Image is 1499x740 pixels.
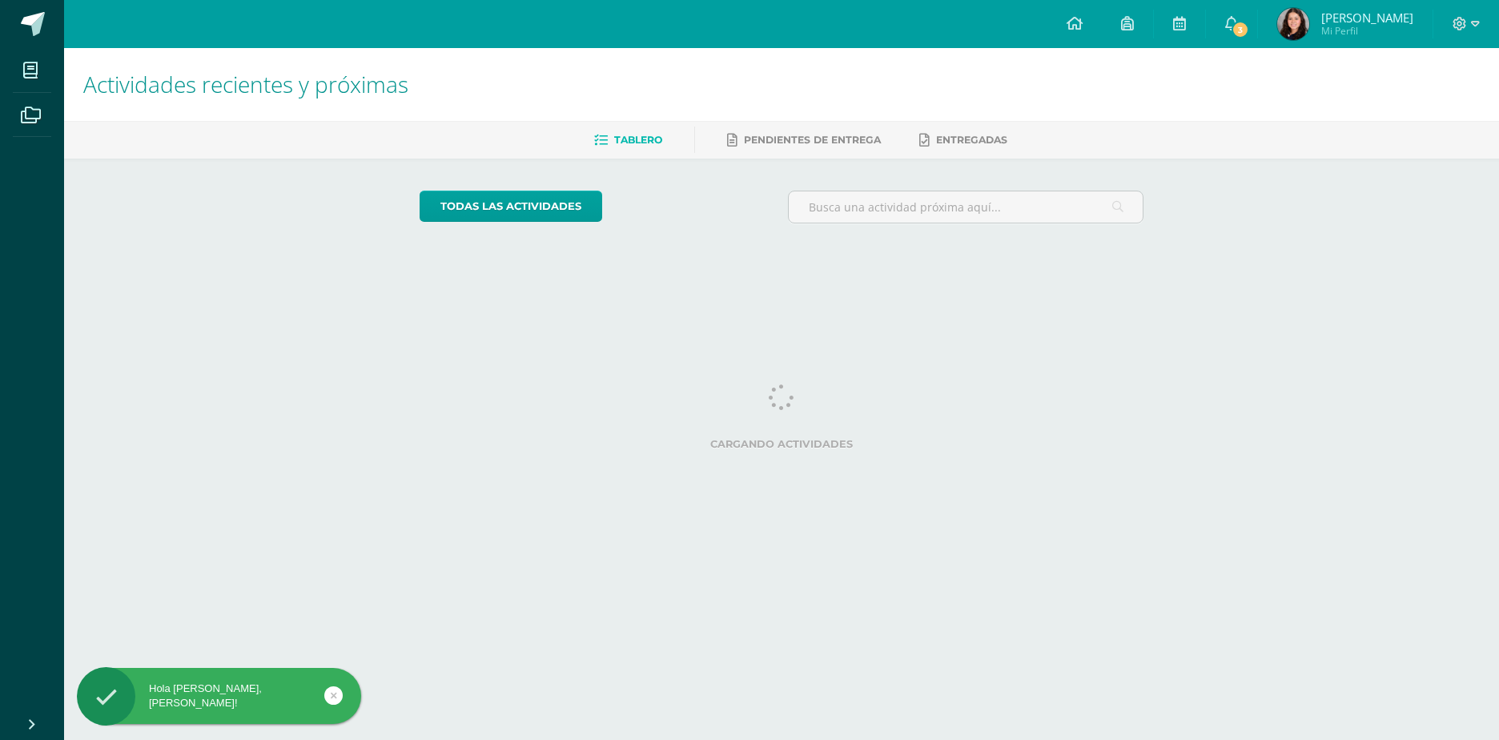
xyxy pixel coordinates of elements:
[727,127,881,153] a: Pendientes de entrega
[919,127,1007,153] a: Entregadas
[77,682,361,710] div: Hola [PERSON_NAME], [PERSON_NAME]!
[1321,24,1413,38] span: Mi Perfil
[936,134,1007,146] span: Entregadas
[744,134,881,146] span: Pendientes de entrega
[83,69,408,99] span: Actividades recientes y próximas
[420,438,1144,450] label: Cargando actividades
[1232,21,1249,38] span: 3
[789,191,1143,223] input: Busca una actividad próxima aquí...
[594,127,662,153] a: Tablero
[1277,8,1309,40] img: 39d77ef61b529045ea78441435fffcbd.png
[1321,10,1413,26] span: [PERSON_NAME]
[420,191,602,222] a: todas las Actividades
[614,134,662,146] span: Tablero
